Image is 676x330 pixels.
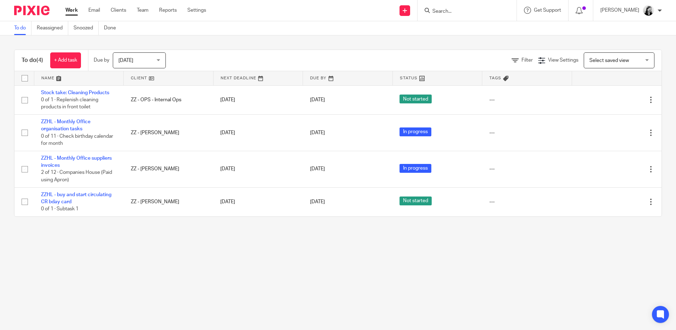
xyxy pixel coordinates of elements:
span: Tags [489,76,501,80]
span: [DATE] [310,167,325,172]
a: ZZHL - buy and start circulating CR bday card [41,192,111,204]
span: In progress [400,127,431,136]
a: Snoozed [74,21,99,35]
span: View Settings [548,58,578,63]
p: Due by [94,57,109,64]
a: Reassigned [37,21,68,35]
a: Clients [111,7,126,14]
td: [DATE] [213,85,303,114]
a: Team [137,7,148,14]
a: Work [65,7,78,14]
div: --- [489,198,565,205]
a: Email [88,7,100,14]
span: Not started [400,197,432,205]
span: [DATE] [310,130,325,135]
span: In progress [400,164,431,173]
img: Pixie [14,6,49,15]
div: --- [489,129,565,136]
span: [DATE] [310,199,325,204]
h1: To do [22,57,43,64]
div: --- [489,165,565,172]
a: To do [14,21,31,35]
span: [DATE] [310,97,325,102]
span: 0 of 1 · Replenish cleaning products in front toilet [41,97,98,110]
span: [DATE] [118,58,133,63]
td: [DATE] [213,114,303,151]
span: Not started [400,95,432,103]
div: --- [489,96,565,103]
td: ZZ - OPS - Internal Ops [124,85,214,114]
a: ZZHL - Monthly Office organisation tasks [41,119,91,131]
a: ZZHL - Monthly Office suppliers invoices [41,156,112,168]
img: Helen_2025.jpg [643,5,654,16]
a: Stock take: Cleaning Products [41,90,109,95]
span: Get Support [534,8,561,13]
a: Settings [187,7,206,14]
span: (4) [36,57,43,63]
td: ZZ - [PERSON_NAME] [124,151,214,187]
td: ZZ - [PERSON_NAME] [124,114,214,151]
td: [DATE] [213,151,303,187]
p: [PERSON_NAME] [600,7,639,14]
span: Filter [521,58,533,63]
td: ZZ - [PERSON_NAME] [124,187,214,216]
span: 2 of 12 · Companies House (Paid using Apron) [41,170,112,183]
a: Reports [159,7,177,14]
span: 0 of 1 · Subtask 1 [41,206,78,211]
td: [DATE] [213,187,303,216]
input: Search [432,8,495,15]
a: Done [104,21,121,35]
a: + Add task [50,52,81,68]
span: 0 of 11 · Check birthday calendar for month [41,134,113,146]
span: Select saved view [589,58,629,63]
